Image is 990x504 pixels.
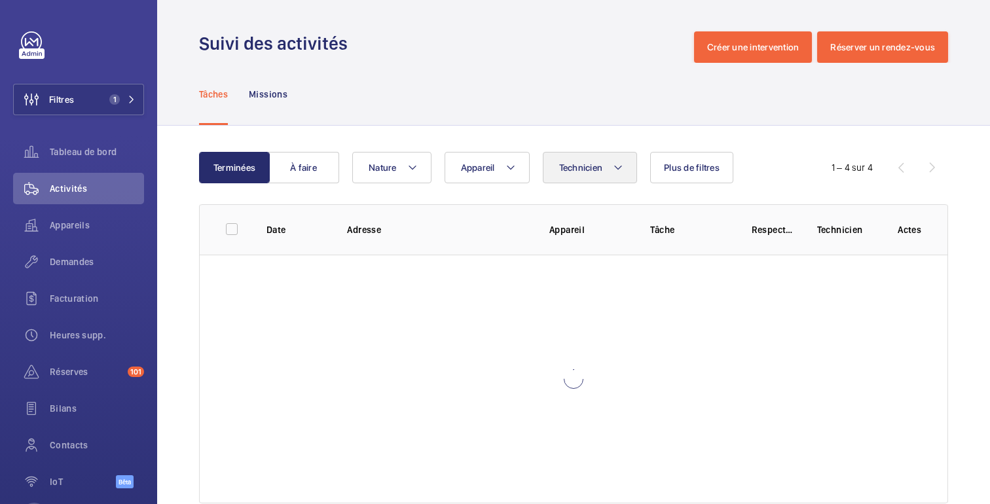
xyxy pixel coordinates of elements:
font: Contacts [50,440,88,450]
font: À faire [290,162,317,173]
font: Plus de filtres [664,162,720,173]
font: Terminées [213,162,255,173]
font: Suivi des activités [199,32,348,54]
font: Appareil [549,225,585,235]
font: Missions [249,89,287,99]
font: Date [266,225,285,235]
font: Heures supp. [50,330,106,340]
font: Actes [898,225,921,235]
font: Tâches [199,89,228,99]
font: 1 – 4 sur 4 [832,162,873,173]
font: Réserver un rendez-vous [830,42,935,52]
font: Créer une intervention [707,42,799,52]
font: Technicien [817,225,863,235]
font: 1 [113,95,117,104]
font: Adresse [347,225,380,235]
font: Appareil [461,162,495,173]
button: Technicien [543,152,638,183]
font: Nature [369,162,397,173]
font: Demandes [50,257,94,267]
button: Réserver un rendez-vous [817,31,948,63]
font: Bêta [119,478,131,486]
font: Filtres [49,94,74,105]
font: IoT [50,477,63,487]
button: Terminées [199,152,270,183]
button: Plus de filtres [650,152,733,183]
font: Tableau de bord [50,147,117,157]
font: Tâche [650,225,674,235]
button: Nature [352,152,431,183]
font: Respecter le délai [752,225,827,235]
font: Bilans [50,403,77,414]
button: À faire [268,152,339,183]
font: Appareils [50,220,90,230]
button: Filtres1 [13,84,144,115]
font: Réserves [50,367,88,377]
button: Appareil [445,152,530,183]
font: Technicien [559,162,603,173]
button: Créer une intervention [694,31,813,63]
font: 101 [130,367,141,376]
font: Facturation [50,293,99,304]
font: Activités [50,183,87,194]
